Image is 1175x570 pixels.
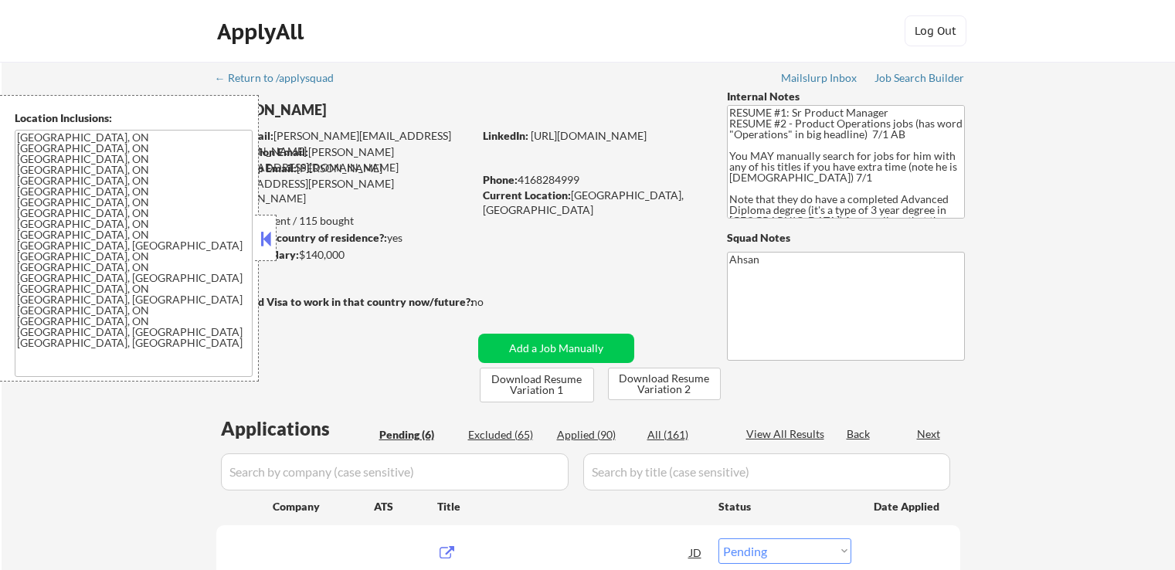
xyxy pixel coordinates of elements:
[374,499,437,514] div: ATS
[647,427,725,443] div: All (161)
[216,213,473,229] div: 90 sent / 115 bought
[483,188,571,202] strong: Current Location:
[215,73,348,83] div: ← Return to /applysquad
[847,426,871,442] div: Back
[727,230,965,246] div: Squad Notes
[15,110,253,126] div: Location Inclusions:
[583,453,950,490] input: Search by title (case sensitive)
[727,89,965,104] div: Internal Notes
[483,129,528,142] strong: LinkedIn:
[917,426,942,442] div: Next
[471,294,515,310] div: no
[437,499,704,514] div: Title
[379,427,457,443] div: Pending (6)
[221,453,569,490] input: Search by company (case sensitive)
[273,499,374,514] div: Company
[688,538,704,566] div: JD
[483,188,701,218] div: [GEOGRAPHIC_DATA], [GEOGRAPHIC_DATA]
[746,426,829,442] div: View All Results
[781,72,858,87] a: Mailslurp Inbox
[483,173,518,186] strong: Phone:
[215,72,348,87] a: ← Return to /applysquad
[216,295,474,308] strong: Will need Visa to work in that country now/future?:
[217,128,473,158] div: [PERSON_NAME][EMAIL_ADDRESS][DOMAIN_NAME]
[557,427,634,443] div: Applied (90)
[216,161,473,206] div: [PERSON_NAME][EMAIL_ADDRESS][PERSON_NAME][DOMAIN_NAME]
[483,172,701,188] div: 4168284999
[480,368,594,402] button: Download Resume Variation 1
[216,247,473,263] div: $140,000
[217,19,308,45] div: ApplyAll
[216,100,534,120] div: [PERSON_NAME]
[531,129,647,142] a: [URL][DOMAIN_NAME]
[216,230,468,246] div: yes
[781,73,858,83] div: Mailslurp Inbox
[608,368,721,400] button: Download Resume Variation 2
[468,427,545,443] div: Excluded (65)
[718,492,851,520] div: Status
[221,419,374,438] div: Applications
[874,499,942,514] div: Date Applied
[217,144,473,175] div: [PERSON_NAME][EMAIL_ADDRESS][DOMAIN_NAME]
[216,231,387,244] strong: Can work in country of residence?:
[874,73,965,83] div: Job Search Builder
[905,15,966,46] button: Log Out
[874,72,965,87] a: Job Search Builder
[478,334,634,363] button: Add a Job Manually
